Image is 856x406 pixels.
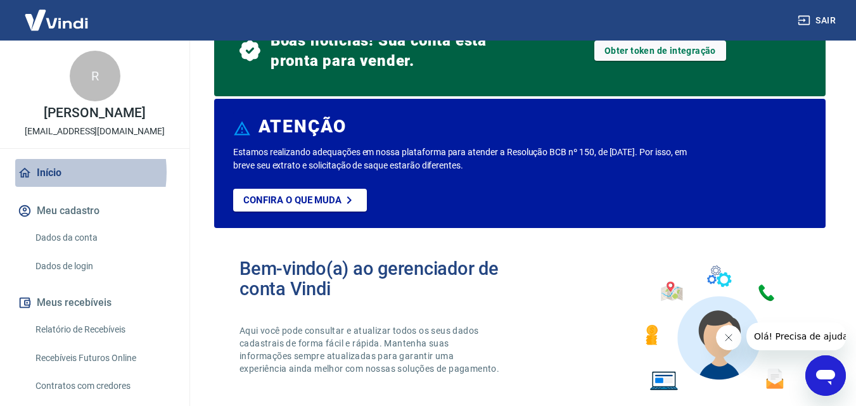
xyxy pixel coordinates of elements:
a: Confira o que muda [233,189,367,212]
button: Meus recebíveis [15,289,174,317]
img: Imagem de um avatar masculino com diversos icones exemplificando as funcionalidades do gerenciado... [634,258,800,398]
p: [PERSON_NAME] [44,106,145,120]
button: Meu cadastro [15,197,174,225]
a: Recebíveis Futuros Online [30,345,174,371]
p: [EMAIL_ADDRESS][DOMAIN_NAME] [25,125,165,138]
a: Obter token de integração [594,41,726,61]
a: Contratos com credores [30,373,174,399]
a: Início [15,159,174,187]
iframe: Botão para abrir a janela de mensagens [805,355,846,396]
a: Dados da conta [30,225,174,251]
h6: ATENÇÃO [259,120,347,133]
h2: Bem-vindo(a) ao gerenciador de conta Vindi [240,258,520,299]
img: Vindi [15,1,98,39]
p: Estamos realizando adequações em nossa plataforma para atender a Resolução BCB nº 150, de [DATE].... [233,146,692,172]
iframe: Fechar mensagem [716,325,741,350]
div: R [70,51,120,101]
span: Boas notícias! Sua conta está pronta para vender. [271,30,520,71]
p: Confira o que muda [243,194,342,206]
span: Olá! Precisa de ajuda? [8,9,106,19]
a: Dados de login [30,253,174,279]
p: Aqui você pode consultar e atualizar todos os seus dados cadastrais de forma fácil e rápida. Mant... [240,324,502,375]
iframe: Mensagem da empresa [746,322,846,350]
button: Sair [795,9,841,32]
a: Relatório de Recebíveis [30,317,174,343]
